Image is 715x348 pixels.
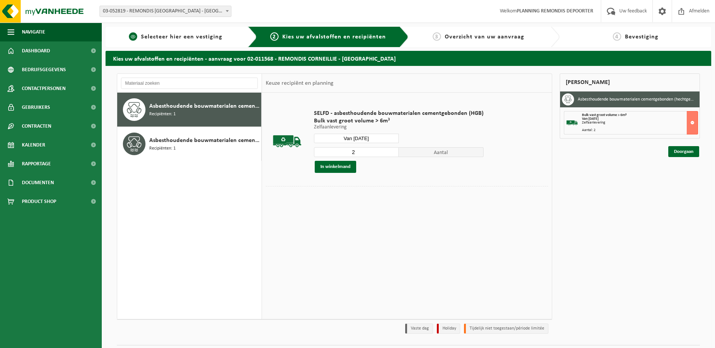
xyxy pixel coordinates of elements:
[106,51,711,66] h2: Kies uw afvalstoffen en recipiënten - aanvraag voor 02-011568 - REMONDIS CORNEILLIE - [GEOGRAPHIC...
[141,34,222,40] span: Selecteer hier een vestiging
[582,113,626,117] span: Bulk vast groot volume > 6m³
[149,111,176,118] span: Recipiënten: 1
[22,136,45,154] span: Kalender
[315,161,356,173] button: In winkelmand
[314,117,484,125] span: Bulk vast groot volume > 6m³
[433,32,441,41] span: 3
[314,125,484,130] p: Zelfaanlevering
[262,74,337,93] div: Keuze recipiënt en planning
[22,79,66,98] span: Contactpersonen
[149,145,176,152] span: Recipiënten: 1
[445,34,524,40] span: Overzicht van uw aanvraag
[22,173,54,192] span: Documenten
[560,73,700,92] div: [PERSON_NAME]
[100,6,231,17] span: 03-052819 - REMONDIS WEST-VLAANDEREN - OOSTENDE
[129,32,137,41] span: 1
[22,23,45,41] span: Navigatie
[582,128,698,132] div: Aantal: 2
[582,117,599,121] strong: Van [DATE]
[437,324,460,334] li: Holiday
[149,102,259,111] span: Asbesthoudende bouwmaterialen cementgebonden (hechtgebonden)
[22,41,50,60] span: Dashboard
[100,6,231,17] span: 03-052819 - REMONDIS WEST-VLAANDEREN - OOSTENDE
[582,121,698,125] div: Zelfaanlevering
[22,192,56,211] span: Product Shop
[149,136,259,145] span: Asbesthoudende bouwmaterialen cementgebonden met isolatie(hechtgebonden)
[668,146,699,157] a: Doorgaan
[399,147,484,157] span: Aantal
[314,134,399,143] input: Selecteer datum
[22,117,51,136] span: Contracten
[625,34,658,40] span: Bevestiging
[117,127,262,161] button: Asbesthoudende bouwmaterialen cementgebonden met isolatie(hechtgebonden) Recipiënten: 1
[517,8,593,14] strong: PLANNING REMONDIS DEPOORTER
[314,110,484,117] span: SELFD - asbesthoudende bouwmaterialen cementgebonden (HGB)
[282,34,386,40] span: Kies uw afvalstoffen en recipiënten
[22,60,66,79] span: Bedrijfsgegevens
[22,154,51,173] span: Rapportage
[405,324,433,334] li: Vaste dag
[464,324,548,334] li: Tijdelijk niet toegestaan/période limitée
[270,32,279,41] span: 2
[22,98,50,117] span: Gebruikers
[109,32,242,41] a: 1Selecteer hier een vestiging
[578,93,694,105] h3: Asbesthoudende bouwmaterialen cementgebonden (hechtgebonden)
[613,32,621,41] span: 4
[121,78,258,89] input: Materiaal zoeken
[117,93,262,127] button: Asbesthoudende bouwmaterialen cementgebonden (hechtgebonden) Recipiënten: 1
